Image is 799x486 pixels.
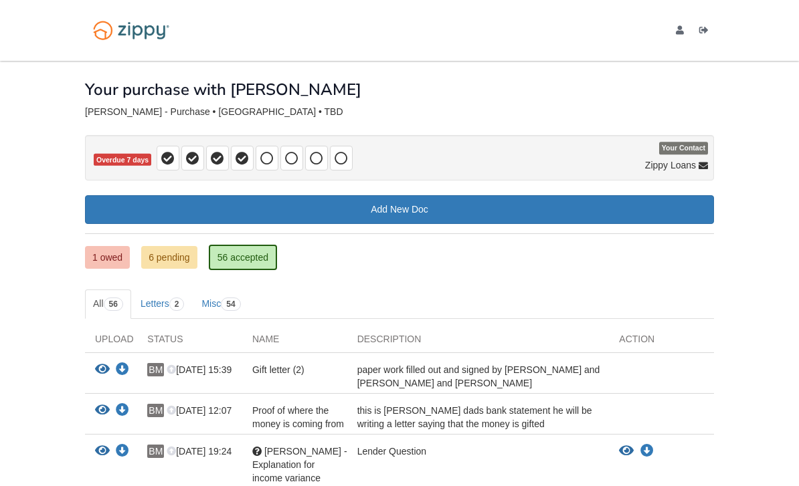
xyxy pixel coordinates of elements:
[252,405,344,429] span: Proof of where the money is coming from
[699,25,714,39] a: Log out
[252,446,347,483] span: [PERSON_NAME] - Explanation for income variance
[141,246,197,269] a: 6 pending
[147,404,164,417] span: BM
[252,364,304,375] span: Gift letter (2)
[147,445,164,458] span: BM
[347,332,610,352] div: Description
[169,297,185,311] span: 2
[85,332,137,352] div: Upload
[104,297,123,311] span: 56
[167,446,232,457] span: [DATE] 19:24
[676,25,689,39] a: edit profile
[167,364,232,375] span: [DATE] 15:39
[609,332,714,352] div: Action
[242,332,347,352] div: Name
[85,15,177,46] img: Logo
[347,445,610,485] div: Lender Question
[147,363,164,376] span: BM
[209,245,277,270] a: 56 accepted
[132,289,193,319] a: Letters
[347,363,610,390] div: paper work filled out and signed by [PERSON_NAME] and [PERSON_NAME] and [PERSON_NAME]
[85,246,130,269] a: 1 owed
[167,405,232,416] span: [DATE] 12:07
[94,154,151,166] span: Overdue 7 days
[85,195,714,224] a: Add New Doc
[645,158,696,172] span: Zippy Loans
[137,332,242,352] div: Status
[193,289,248,319] a: Misc
[95,363,110,377] button: View Gift letter (2)
[640,446,654,457] a: Download Corey - Explanation for income variance
[619,445,634,458] button: View Corey - Explanation for income variance
[347,404,610,431] div: this is [PERSON_NAME] dads bank statement he will be writing a letter saying that the money is gi...
[221,297,240,311] span: 54
[659,142,708,155] span: Your Contact
[95,445,110,459] button: View Corey - Explanation for income variance
[85,81,361,98] h1: Your purchase with [PERSON_NAME]
[116,447,129,457] a: Download Corey - Explanation for income variance
[85,289,131,319] a: All56
[85,106,714,118] div: [PERSON_NAME] - Purchase • [GEOGRAPHIC_DATA] • TBD
[116,365,129,376] a: Download Gift letter (2)
[116,406,129,416] a: Download Proof of where the money is coming from
[95,404,110,418] button: View Proof of where the money is coming from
